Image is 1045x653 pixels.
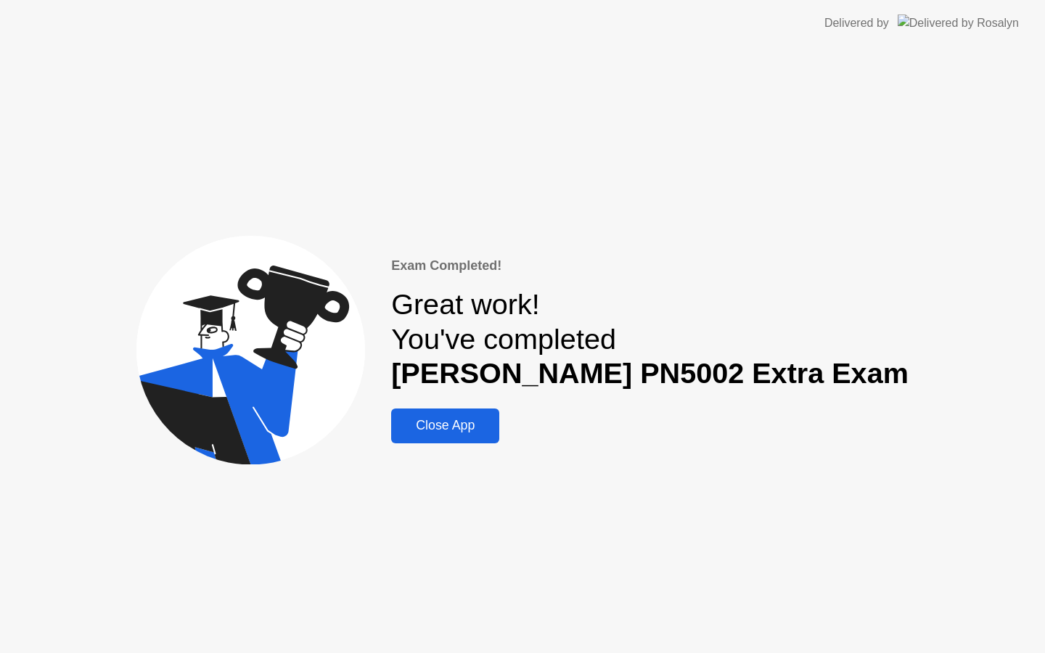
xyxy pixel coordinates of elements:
img: Delivered by Rosalyn [898,15,1019,31]
div: Delivered by [824,15,889,32]
button: Close App [391,408,499,443]
div: Great work! You've completed [391,287,909,391]
b: [PERSON_NAME] PN5002 Extra Exam [391,357,909,389]
div: Close App [396,418,495,433]
div: Exam Completed! [391,256,909,276]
